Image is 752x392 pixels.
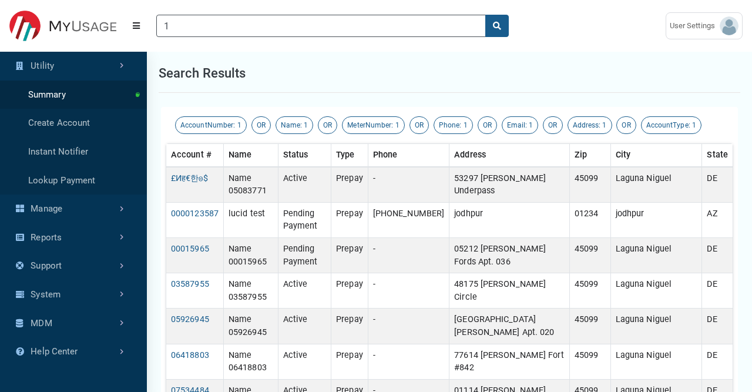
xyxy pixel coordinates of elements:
td: - [368,344,449,379]
td: [GEOGRAPHIC_DATA][PERSON_NAME] Apt. 020 [449,309,570,344]
td: 45099 [569,344,610,379]
td: Active [278,167,331,203]
span: AccountType: [646,121,690,129]
td: Active [278,273,331,309]
td: [PHONE_NUMBER] [368,202,449,237]
td: 53297 [PERSON_NAME] Underpass [449,167,570,203]
td: DE [702,273,733,309]
a: User Settings [666,12,743,39]
td: - [368,238,449,273]
td: Pending Payment [278,238,331,273]
span: OR [622,121,630,129]
td: Laguna Niguel [610,273,702,309]
td: 01234 [569,202,610,237]
button: Menu [126,15,147,36]
td: 77614 [PERSON_NAME] Fort #842 [449,344,570,379]
a: 0000123587 [171,209,219,219]
span: Name: [281,121,303,129]
td: jodhpur [610,202,702,237]
span: 1 [237,121,241,129]
span: 1 [304,121,308,129]
td: Name 05926945 [224,309,278,344]
td: - [368,167,449,203]
span: OR [548,121,557,129]
a: £Иह€한𐍈$ [171,173,208,183]
td: 45099 [569,238,610,273]
td: Name 00015965 [224,238,278,273]
td: 45099 [569,273,610,309]
td: 45099 [569,309,610,344]
span: OR [483,121,492,129]
td: DE [702,167,733,203]
span: Address: [573,121,601,129]
th: Name [224,144,278,167]
td: Active [278,309,331,344]
td: Prepay [331,167,368,203]
td: 05212 [PERSON_NAME] Fords Apt. 036 [449,238,570,273]
span: AccountNumber: [180,121,235,129]
span: 1 [395,121,399,129]
td: Prepay [331,238,368,273]
img: ESITESTV3 Logo [9,11,116,42]
td: Active [278,344,331,379]
span: Phone: [439,121,462,129]
span: User Settings [670,20,720,32]
span: 1 [602,121,606,129]
th: Type [331,144,368,167]
span: 1 [464,121,468,129]
td: DE [702,344,733,379]
h1: Search results [159,63,246,83]
th: Address [449,144,570,167]
td: lucid test [224,202,278,237]
td: 45099 [569,167,610,203]
a: 00015965 [171,244,209,254]
a: 05926945 [171,314,209,324]
th: Status [278,144,331,167]
td: DE [702,238,733,273]
td: Laguna Niguel [610,309,702,344]
td: Name 03587955 [224,273,278,309]
td: Laguna Niguel [610,167,702,203]
td: Prepay [331,273,368,309]
span: Email: [507,121,528,129]
span: 1 [692,121,696,129]
button: search [485,15,509,37]
span: 1 [529,121,533,129]
input: Search [156,15,486,37]
span: OR [257,121,266,129]
th: City [610,144,702,167]
td: Laguna Niguel [610,238,702,273]
th: Phone [368,144,449,167]
span: OR [323,121,332,129]
td: - [368,309,449,344]
a: 03587955 [171,279,209,289]
span: MeterNumber: [347,121,393,129]
td: Laguna Niguel [610,344,702,379]
td: Pending Payment [278,202,331,237]
td: - [368,273,449,309]
td: Prepay [331,202,368,237]
td: Prepay [331,344,368,379]
td: jodhpur [449,202,570,237]
a: 06418803 [171,350,209,360]
td: Name 05083771 [224,167,278,203]
th: State [702,144,733,167]
td: Name 06418803 [224,344,278,379]
td: 48175 [PERSON_NAME] Circle [449,273,570,309]
td: DE [702,309,733,344]
th: Zip [569,144,610,167]
span: OR [415,121,424,129]
td: Prepay [331,309,368,344]
th: Account # [166,144,224,167]
td: AZ [702,202,733,237]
